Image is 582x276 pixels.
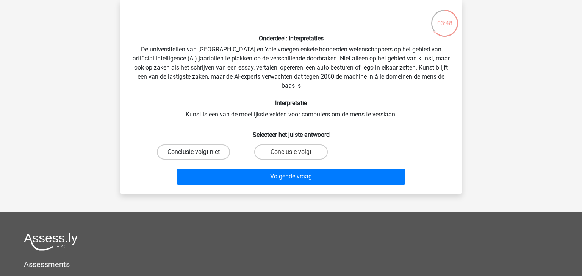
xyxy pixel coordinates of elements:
[177,169,406,185] button: Volgende vraag
[254,144,327,160] label: Conclusie volgt
[157,144,230,160] label: Conclusie volgt niet
[132,99,450,107] h6: Interpretatie
[132,35,450,42] h6: Onderdeel: Interpretaties
[132,125,450,138] h6: Selecteer het juiste antwoord
[430,9,459,28] div: 03:48
[24,233,78,251] img: Assessly logo
[123,6,459,188] div: De universiteiten van [GEOGRAPHIC_DATA] en Yale vroegen enkele honderden wetenschappers op het ge...
[24,260,558,269] h5: Assessments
